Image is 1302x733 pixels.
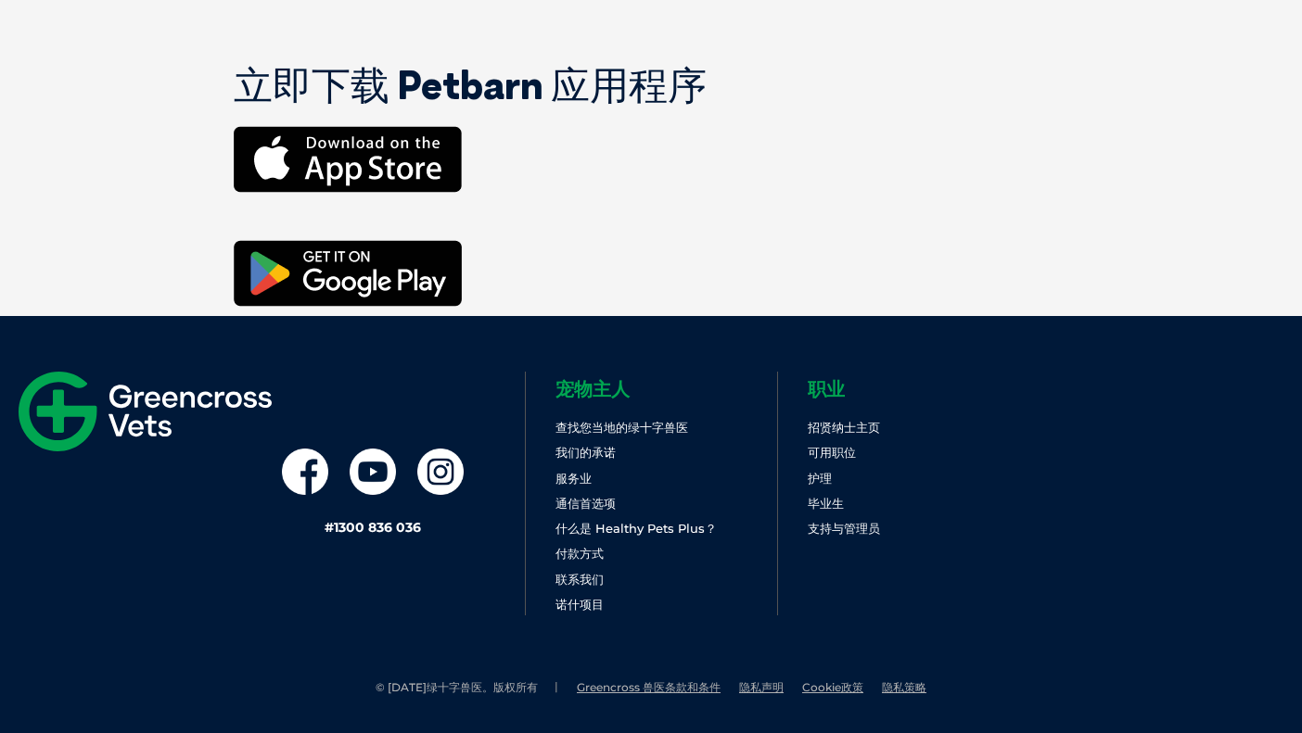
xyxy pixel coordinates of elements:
a: 护理 [808,471,832,486]
a: 隐私声明 [739,680,784,694]
a: 联系我们 [555,572,604,587]
a: 我们的承诺 [555,445,616,460]
a: 服务业 [555,471,592,486]
li: © [DATE]绿十字兽医。版权所有 [376,680,558,696]
a: 隐私策略 [882,680,926,694]
a: #1300 836 036 [325,519,421,536]
span: # [325,519,334,536]
a: 招贤纳士主页 [808,420,880,435]
a: 毕业生 [808,496,844,511]
h1: 立即下载 Petbarn 应用程序 [169,66,1133,105]
a: 付款方式 [555,546,604,561]
h6: 宠物主人 [555,380,778,398]
a: 通信首选项 [555,496,616,511]
img: Petbarn App 苹果商店下载 [234,126,462,193]
a: 查找您当地的绿十字兽医 [555,420,688,435]
a: Cookie政策 [802,680,863,694]
a: 支持与管理员 [808,521,880,536]
img: petbarn Google Play 商店应用下载 [234,240,462,307]
a: 什么是 Healthy Pets Plus？ [555,521,717,536]
a: Greencross 兽医条款和条件 [577,680,721,694]
h6: 职业 [808,380,1030,398]
a: 可用职位 [808,445,856,460]
a: 诺什项目 [555,597,604,612]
